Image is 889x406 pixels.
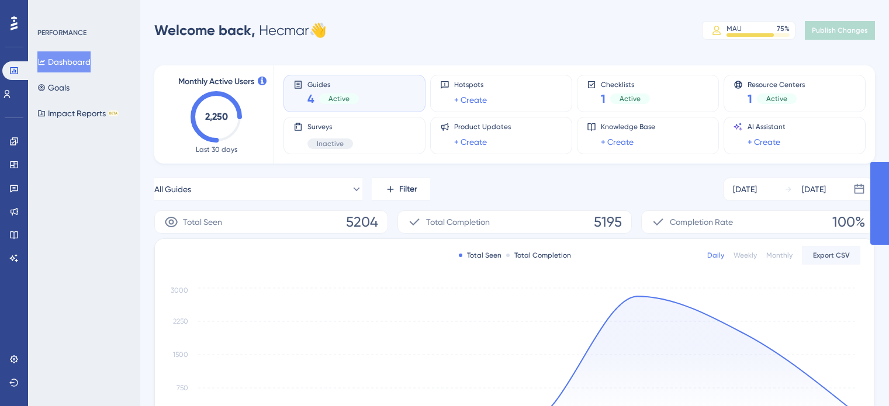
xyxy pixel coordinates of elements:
[154,178,362,201] button: All Guides
[37,77,70,98] button: Goals
[802,182,826,196] div: [DATE]
[454,135,487,149] a: + Create
[177,384,188,392] tspan: 750
[173,351,188,359] tspan: 1500
[601,80,650,88] span: Checklists
[707,251,724,260] div: Daily
[328,94,350,103] span: Active
[748,122,786,131] span: AI Assistant
[183,215,222,229] span: Total Seen
[620,94,641,103] span: Active
[454,80,487,89] span: Hotspots
[813,251,850,260] span: Export CSV
[196,145,237,154] span: Last 30 days
[777,24,790,33] div: 75 %
[346,213,378,231] span: 5204
[601,122,655,131] span: Knowledge Base
[748,80,805,88] span: Resource Centers
[734,251,757,260] div: Weekly
[399,182,417,196] span: Filter
[37,103,119,124] button: Impact ReportsBETA
[171,286,188,294] tspan: 3000
[372,178,430,201] button: Filter
[805,21,875,40] button: Publish Changes
[205,111,228,122] text: 2,250
[733,182,757,196] div: [DATE]
[154,21,327,40] div: Hecmar 👋
[748,91,752,107] span: 1
[317,139,344,148] span: Inactive
[601,91,606,107] span: 1
[766,251,793,260] div: Monthly
[748,135,780,149] a: + Create
[307,122,353,131] span: Surveys
[840,360,875,395] iframe: UserGuiding AI Assistant Launcher
[178,75,254,89] span: Monthly Active Users
[307,91,314,107] span: 4
[454,122,511,131] span: Product Updates
[154,22,255,39] span: Welcome back,
[173,317,188,325] tspan: 2250
[670,215,733,229] span: Completion Rate
[766,94,787,103] span: Active
[154,182,191,196] span: All Guides
[812,26,868,35] span: Publish Changes
[307,80,359,88] span: Guides
[601,135,634,149] a: + Create
[37,28,87,37] div: PERFORMANCE
[108,110,119,116] div: BETA
[802,246,860,265] button: Export CSV
[506,251,571,260] div: Total Completion
[594,213,622,231] span: 5195
[832,213,865,231] span: 100%
[426,215,490,229] span: Total Completion
[727,24,742,33] div: MAU
[454,93,487,107] a: + Create
[37,51,91,72] button: Dashboard
[459,251,501,260] div: Total Seen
